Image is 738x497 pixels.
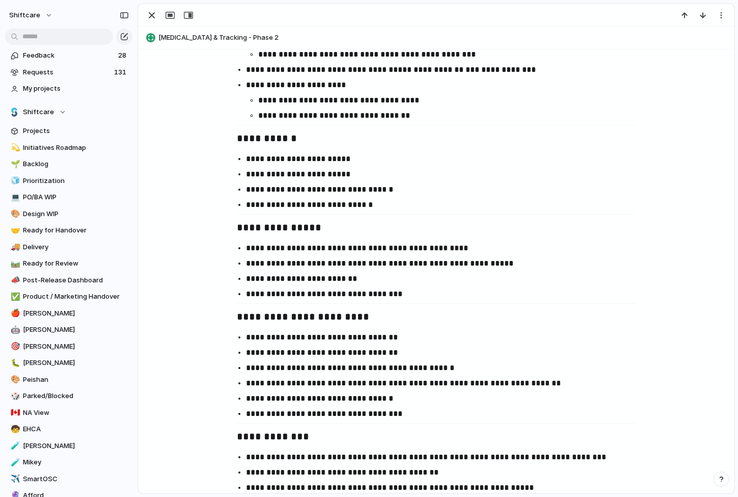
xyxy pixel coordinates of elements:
button: Shiftcare [5,104,132,120]
a: 🧪[PERSON_NAME] [5,438,132,454]
span: 28 [118,50,128,61]
div: 🚚 [11,241,18,253]
div: 🌱 [11,159,18,170]
a: 🎲Parked/Blocked [5,388,132,404]
button: 🚚 [9,242,19,252]
span: My projects [23,84,129,94]
div: ✈️ [11,473,18,485]
div: 🎯[PERSON_NAME] [5,339,132,354]
span: [PERSON_NAME] [23,358,129,368]
div: 🇨🇦 [11,407,18,418]
span: Shiftcare [23,107,54,117]
span: Delivery [23,242,129,252]
span: Design WIP [23,209,129,219]
span: Ready for Review [23,258,129,269]
div: 🧊 [11,175,18,187]
a: 🌱Backlog [5,156,132,172]
span: Ready for Handover [23,225,129,236]
a: 💻PO/BA WIP [5,190,132,205]
span: Product / Marketing Handover [23,292,129,302]
div: 💫Initiatives Roadmap [5,140,132,155]
a: ✅Product / Marketing Handover [5,289,132,304]
a: Feedback28 [5,48,132,63]
span: Post-Release Dashboard [23,275,129,285]
button: ✅ [9,292,19,302]
a: 🎨Peishan [5,372,132,387]
span: [MEDICAL_DATA] & Tracking - Phase 2 [158,33,729,43]
button: 🧪 [9,441,19,451]
div: 🎨 [11,208,18,220]
span: EHCA [23,424,129,434]
span: Projects [23,126,129,136]
button: 🤝 [9,225,19,236]
div: 🤖 [11,324,18,336]
button: 📣 [9,275,19,285]
div: 🤝 [11,225,18,237]
a: 🐛[PERSON_NAME] [5,355,132,371]
button: 🎨 [9,209,19,219]
button: 🍎 [9,308,19,319]
span: shiftcare [9,10,40,20]
div: 💻 [11,192,18,203]
a: Requests131 [5,65,132,80]
a: 🧪Mikey [5,455,132,470]
div: ✅ [11,291,18,303]
a: 🤖[PERSON_NAME] [5,322,132,337]
div: 🧒 [11,424,18,435]
span: Parked/Blocked [23,391,129,401]
span: 131 [114,67,128,77]
button: 🐛 [9,358,19,368]
span: Backlog [23,159,129,169]
span: Mikey [23,457,129,467]
button: 🌱 [9,159,19,169]
a: 📣Post-Release Dashboard [5,273,132,288]
span: SmartOSC [23,474,129,484]
div: 🤝Ready for Handover [5,223,132,238]
a: 🧊Prioritization [5,173,132,189]
button: 🧊 [9,176,19,186]
div: 🛤️ [11,258,18,270]
span: [PERSON_NAME] [23,342,129,352]
button: 🇨🇦 [9,408,19,418]
div: 🧪 [11,440,18,452]
a: 🚚Delivery [5,240,132,255]
div: 🧪 [11,457,18,468]
a: 🎨Design WIP [5,206,132,222]
div: 📣 [11,274,18,286]
button: 🤖 [9,325,19,335]
span: [PERSON_NAME] [23,441,129,451]
button: 🎲 [9,391,19,401]
a: ✈️SmartOSC [5,472,132,487]
span: [PERSON_NAME] [23,325,129,335]
span: Feedback [23,50,115,61]
div: 🇨🇦NA View [5,405,132,421]
span: [PERSON_NAME] [23,308,129,319]
div: 🐛 [11,357,18,369]
a: My projects [5,81,132,96]
button: 🎨 [9,375,19,385]
button: 🎯 [9,342,19,352]
a: 🧒EHCA [5,422,132,437]
button: 💫 [9,143,19,153]
span: NA View [23,408,129,418]
div: 🍎 [11,307,18,319]
button: ✈️ [9,474,19,484]
div: 🍎[PERSON_NAME] [5,306,132,321]
button: 🧒 [9,424,19,434]
span: Requests [23,67,111,77]
div: 🎨 [11,374,18,385]
button: [MEDICAL_DATA] & Tracking - Phase 2 [143,30,729,46]
button: 💻 [9,192,19,202]
button: 🧪 [9,457,19,467]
